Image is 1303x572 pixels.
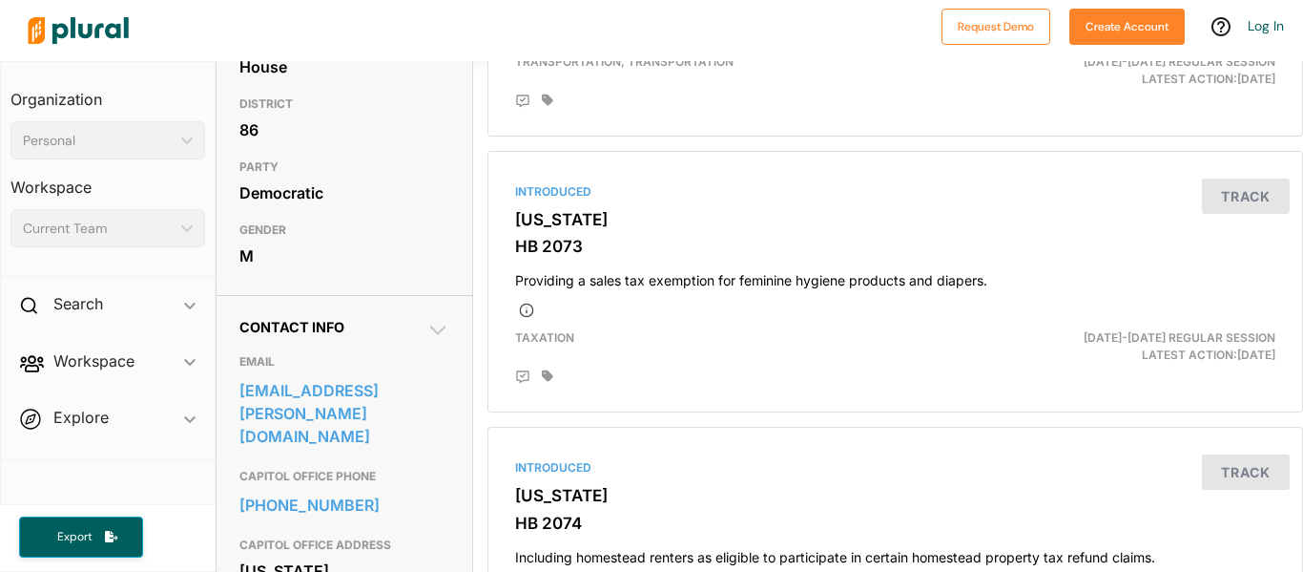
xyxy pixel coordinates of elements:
h3: GENDER [239,219,449,242]
h4: Including homestead renters as eligible to participate in certain homestead property tax refund c... [515,540,1275,566]
button: Export [19,517,143,558]
h2: Search [53,293,103,314]
h3: Workspace [10,159,205,201]
h3: CAPITOL OFFICE ADDRESS [239,534,449,557]
h3: EMAIL [239,350,449,373]
h3: HB 2073 [515,237,1275,256]
div: Introduced [515,459,1275,477]
div: Personal [23,131,174,151]
button: Request Demo [941,9,1050,45]
h3: HB 2074 [515,514,1275,533]
h3: DISTRICT [239,93,449,116]
span: Transportation, Transportation [515,54,734,69]
h3: [US_STATE] [515,486,1275,505]
span: [DATE]-[DATE] Regular Session [1084,54,1275,69]
h3: CAPITOL OFFICE PHONE [239,465,449,488]
button: Track [1202,455,1290,490]
a: Log In [1248,17,1284,34]
div: 86 [239,116,449,144]
div: Add Position Statement [515,370,530,385]
div: Add tags [542,94,553,107]
div: Latest Action: [DATE] [1026,329,1290,364]
button: Track [1202,179,1290,214]
span: [DATE]-[DATE] Regular Session [1084,330,1275,345]
span: Taxation [515,330,574,345]
button: Create Account [1069,9,1185,45]
div: Democratic [239,179,449,207]
a: [EMAIL_ADDRESS][PERSON_NAME][DOMAIN_NAME] [239,376,449,451]
h3: [US_STATE] [515,210,1275,229]
div: Add Position Statement [515,94,530,109]
a: Request Demo [941,15,1050,35]
h4: Providing a sales tax exemption for feminine hygiene products and diapers. [515,264,1275,289]
div: Latest Action: [DATE] [1026,53,1290,88]
a: Create Account [1069,15,1185,35]
span: Export [44,529,105,545]
div: Current Team [23,219,174,239]
div: Add tags [542,370,553,383]
h3: PARTY [239,156,449,179]
div: Introduced [515,183,1275,201]
h3: Organization [10,72,205,114]
a: [PHONE_NUMBER] [239,491,449,519]
div: M [239,242,449,270]
div: House [239,53,449,81]
span: Contact Info [239,319,344,335]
